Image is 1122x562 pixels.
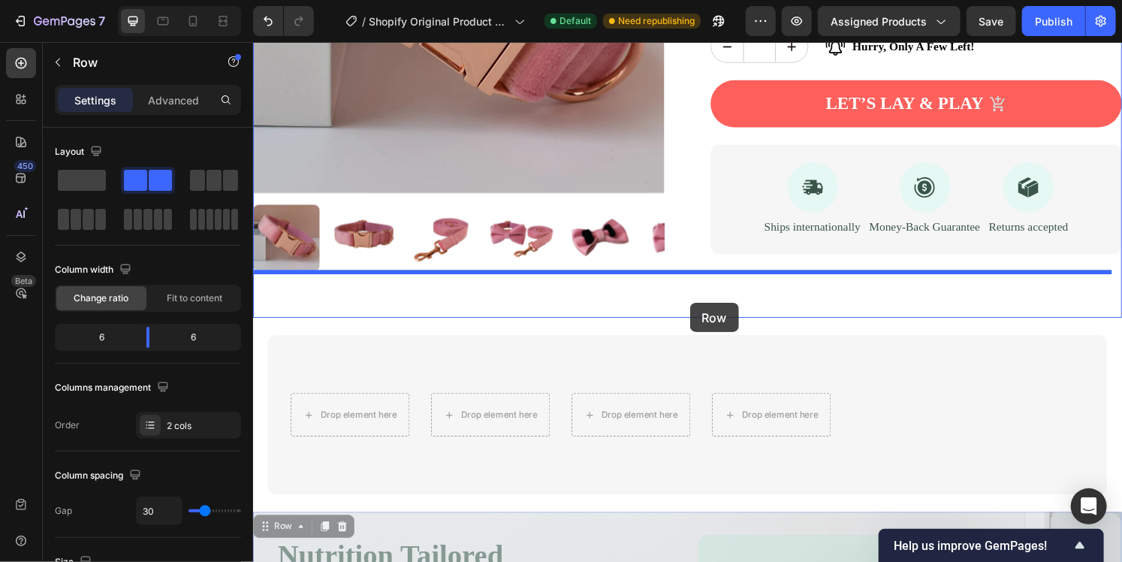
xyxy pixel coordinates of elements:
[967,6,1016,36] button: Save
[167,419,237,433] div: 2 cols
[58,327,134,348] div: 6
[55,260,134,280] div: Column width
[74,292,129,305] span: Change ratio
[369,14,508,29] span: Shopify Original Product Template
[618,14,695,28] span: Need republishing
[894,539,1071,553] span: Help us improve GemPages!
[11,275,36,287] div: Beta
[979,15,1004,28] span: Save
[6,6,112,36] button: 7
[55,504,72,518] div: Gap
[167,292,222,305] span: Fit to content
[362,14,366,29] span: /
[148,92,199,108] p: Advanced
[55,142,105,162] div: Layout
[74,92,116,108] p: Settings
[98,12,105,30] p: 7
[55,418,80,432] div: Order
[55,466,144,486] div: Column spacing
[137,497,182,524] input: Auto
[253,42,1122,562] iframe: Design area
[559,14,591,28] span: Default
[14,160,36,172] div: 450
[161,327,238,348] div: 6
[1071,488,1107,524] div: Open Intercom Messenger
[1022,6,1085,36] button: Publish
[818,6,961,36] button: Assigned Products
[73,53,201,71] p: Row
[894,536,1089,554] button: Show survey - Help us improve GemPages!
[831,14,927,29] span: Assigned Products
[55,378,172,398] div: Columns management
[253,6,314,36] div: Undo/Redo
[1035,14,1072,29] div: Publish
